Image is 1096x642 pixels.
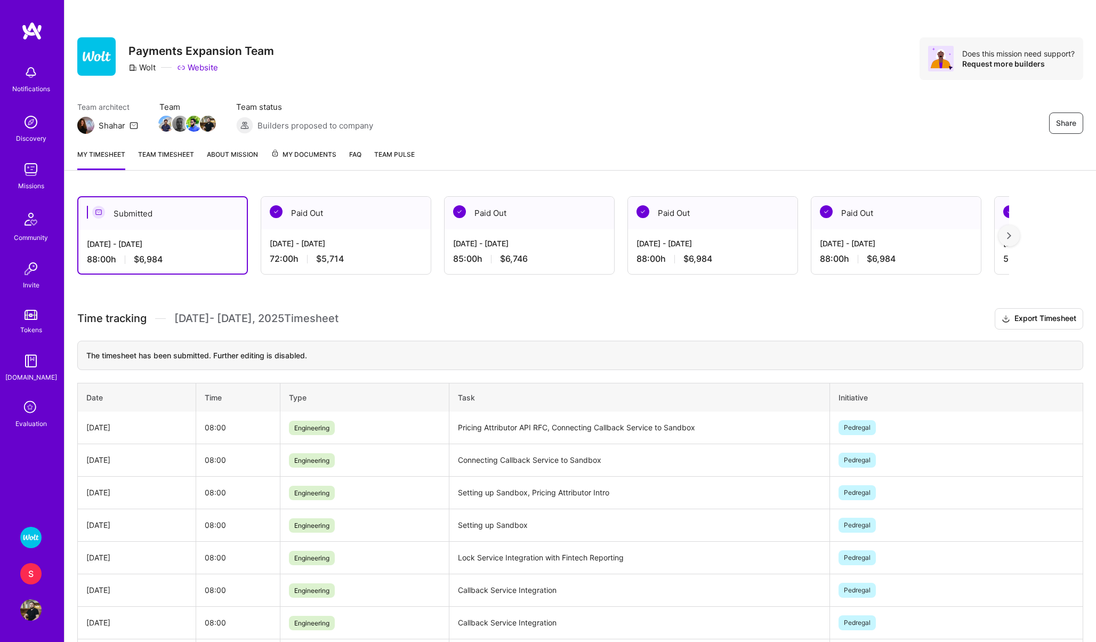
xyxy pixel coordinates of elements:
[128,44,274,58] h3: Payments Expansion Team
[128,62,156,73] div: Wolt
[811,197,981,229] div: Paid Out
[316,253,344,264] span: $5,714
[196,509,280,541] td: 08:00
[280,383,449,412] th: Type
[449,444,829,476] td: Connecting Callback Service to Sandbox
[20,324,42,335] div: Tokens
[128,63,137,72] i: icon CompanyGray
[236,101,373,113] span: Team status
[200,116,216,132] img: Team Member Avatar
[636,253,789,264] div: 88:00 h
[99,120,125,131] div: Shahar
[1002,314,1010,325] i: icon Download
[820,253,972,264] div: 88:00 h
[15,418,47,429] div: Evaluation
[196,606,280,639] td: 08:00
[453,238,606,249] div: [DATE] - [DATE]
[289,518,335,533] span: Engineering
[636,238,789,249] div: [DATE] - [DATE]
[995,308,1083,330] button: Export Timesheet
[159,115,173,133] a: Team Member Avatar
[130,121,138,130] i: icon Mail
[820,205,833,218] img: Paid Out
[445,197,614,229] div: Paid Out
[839,453,876,468] span: Pedregal
[839,420,876,435] span: Pedregal
[159,101,215,113] span: Team
[1007,232,1011,239] img: right
[1003,205,1016,218] img: Paid Out
[172,116,188,132] img: Team Member Avatar
[271,149,336,170] a: My Documents
[78,383,196,412] th: Date
[77,312,147,325] span: Time tracking
[77,37,116,76] img: Company Logo
[23,279,39,291] div: Invite
[14,232,48,243] div: Community
[636,205,649,218] img: Paid Out
[20,599,42,621] img: User Avatar
[236,117,253,134] img: Builders proposed to company
[78,197,247,230] div: Submitted
[18,206,44,232] img: Community
[77,117,94,134] img: Team Architect
[18,527,44,548] a: Wolt - Fintech: Payments Expansion Team
[196,383,280,412] th: Time
[20,62,42,83] img: bell
[1049,113,1083,134] button: Share
[201,115,215,133] a: Team Member Avatar
[87,254,238,265] div: 88:00 h
[271,149,336,160] span: My Documents
[86,422,187,433] div: [DATE]
[86,584,187,596] div: [DATE]
[196,476,280,509] td: 08:00
[829,383,1083,412] th: Initiative
[86,552,187,563] div: [DATE]
[77,149,125,170] a: My timesheet
[134,254,163,265] span: $6,984
[449,412,829,444] td: Pricing Attributor API RFC, Connecting Callback Service to Sandbox
[20,527,42,548] img: Wolt - Fintech: Payments Expansion Team
[87,238,238,250] div: [DATE] - [DATE]
[289,551,335,565] span: Engineering
[196,444,280,476] td: 08:00
[18,599,44,621] a: User Avatar
[20,258,42,279] img: Invite
[20,111,42,133] img: discovery
[18,180,44,191] div: Missions
[186,116,202,132] img: Team Member Avatar
[449,606,829,639] td: Callback Service Integration
[1056,118,1076,129] span: Share
[86,454,187,466] div: [DATE]
[207,149,258,170] a: About Mission
[867,253,896,264] span: $6,984
[289,486,335,500] span: Engineering
[158,116,174,132] img: Team Member Avatar
[349,149,361,170] a: FAQ
[270,238,422,249] div: [DATE] - [DATE]
[962,49,1075,59] div: Does this mission need support?
[839,518,876,533] span: Pedregal
[86,519,187,531] div: [DATE]
[374,150,415,158] span: Team Pulse
[683,253,712,264] span: $6,984
[5,372,57,383] div: [DOMAIN_NAME]
[289,583,335,598] span: Engineering
[187,115,201,133] a: Team Member Avatar
[77,101,138,113] span: Team architect
[92,206,105,219] img: Submitted
[177,62,218,73] a: Website
[449,383,829,412] th: Task
[270,205,283,218] img: Paid Out
[449,509,829,541] td: Setting up Sandbox
[270,253,422,264] div: 72:00 h
[820,238,972,249] div: [DATE] - [DATE]
[449,541,829,574] td: Lock Service Integration with Fintech Reporting
[289,453,335,468] span: Engineering
[374,149,415,170] a: Team Pulse
[839,550,876,565] span: Pedregal
[839,485,876,500] span: Pedregal
[628,197,797,229] div: Paid Out
[77,341,1083,370] div: The timesheet has been submitted. Further editing is disabled.
[928,46,954,71] img: Avatar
